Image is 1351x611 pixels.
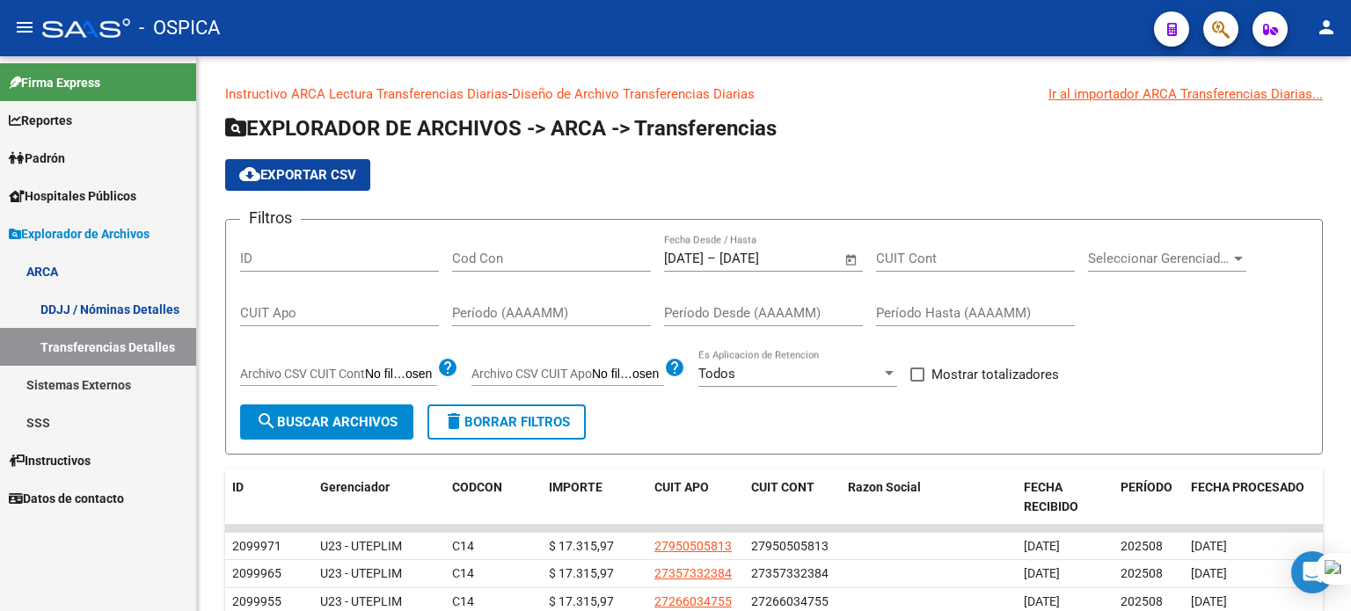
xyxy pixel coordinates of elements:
span: Padrón [9,149,65,168]
span: 202508 [1121,594,1163,608]
mat-icon: cloud_download [239,164,260,185]
a: Diseño de Archivo Transferencias Diarias [512,86,755,102]
span: PERÍODO [1121,480,1172,494]
datatable-header-cell: CODCON [445,469,507,527]
span: [DATE] [1191,539,1227,553]
button: Open calendar [842,250,862,270]
span: [DATE] [1191,594,1227,608]
span: Firma Express [9,73,100,92]
button: Buscar Archivos [240,404,413,440]
span: CUIT APO [654,480,709,494]
span: – [707,251,716,266]
input: Archivo CSV CUIT Apo [592,367,664,382]
span: - OSPICA [139,9,220,47]
a: Instructivo ARCA Lectura Transferencias Diarias [225,86,508,102]
span: CUIT CONT [751,480,814,494]
div: 27357332384 [751,564,829,584]
h3: Filtros [240,206,301,230]
mat-icon: menu [14,17,35,38]
span: Seleccionar Gerenciador [1088,251,1231,266]
span: Reportes [9,111,72,130]
span: Archivo CSV CUIT Apo [471,367,592,381]
span: FECHA PROCESADO [1191,480,1304,494]
input: End date [719,251,805,266]
span: Borrar Filtros [443,414,570,430]
div: Open Intercom Messenger [1291,551,1333,593]
p: - [225,84,1323,104]
span: 202508 [1121,539,1163,553]
mat-icon: delete [443,411,464,432]
span: Instructivos [9,451,91,470]
span: $ 17.315,97 [549,566,614,580]
span: U23 - UTEPLIM [320,566,402,580]
span: ID [232,480,244,494]
span: U23 - UTEPLIM [320,594,402,608]
mat-icon: help [664,357,685,378]
mat-icon: person [1316,17,1337,38]
span: Mostrar totalizadores [931,364,1059,385]
span: $ 17.315,97 [549,594,614,608]
span: U23 - UTEPLIM [320,539,402,553]
span: 2099971 [232,539,281,553]
span: Explorador de Archivos [9,224,150,244]
span: Datos de contacto [9,489,124,508]
datatable-header-cell: IMPORTE [542,469,647,527]
span: 27950505813 [654,539,732,553]
div: Ir al importador ARCA Transferencias Diarias... [1048,84,1323,104]
button: Exportar CSV [225,159,370,191]
datatable-header-cell: PERÍODO [1114,469,1184,527]
span: Todos [698,366,735,382]
span: FECHA RECIBIDO [1024,480,1078,514]
span: Gerenciador [320,480,390,494]
span: [DATE] [1024,566,1060,580]
span: CODCON [452,480,502,494]
mat-icon: search [256,411,277,432]
span: Exportar CSV [239,167,356,183]
span: [DATE] [1024,539,1060,553]
datatable-header-cell: ID [225,469,313,527]
input: Archivo CSV CUIT Cont [365,367,437,382]
span: EXPLORADOR DE ARCHIVOS -> ARCA -> Transferencias [225,116,777,141]
span: [DATE] [1191,566,1227,580]
span: 202508 [1121,566,1163,580]
div: 27950505813 [751,536,829,556]
span: $ 17.315,97 [549,539,614,553]
span: Hospitales Públicos [9,186,136,206]
span: [DATE] [1024,594,1060,608]
span: 27266034755 [654,594,732,608]
span: 27357332384 [654,566,732,580]
span: Buscar Archivos [256,414,398,430]
span: C14 [452,539,474,553]
mat-icon: help [437,357,458,378]
datatable-header-cell: Gerenciador [313,469,445,527]
input: Start date [664,251,704,266]
span: IMPORTE [549,480,602,494]
span: C14 [452,566,474,580]
datatable-header-cell: CUIT CONT [744,469,841,527]
datatable-header-cell: Razon Social [841,469,1017,527]
span: 2099955 [232,594,281,608]
datatable-header-cell: FECHA RECIBIDO [1017,469,1114,527]
span: Archivo CSV CUIT Cont [240,367,365,381]
span: C14 [452,594,474,608]
button: Borrar Filtros [427,404,586,440]
span: Razon Social [848,480,921,494]
datatable-header-cell: FECHA PROCESADO [1184,469,1316,527]
datatable-header-cell: CUIT APO [647,469,744,527]
span: 2099965 [232,566,281,580]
